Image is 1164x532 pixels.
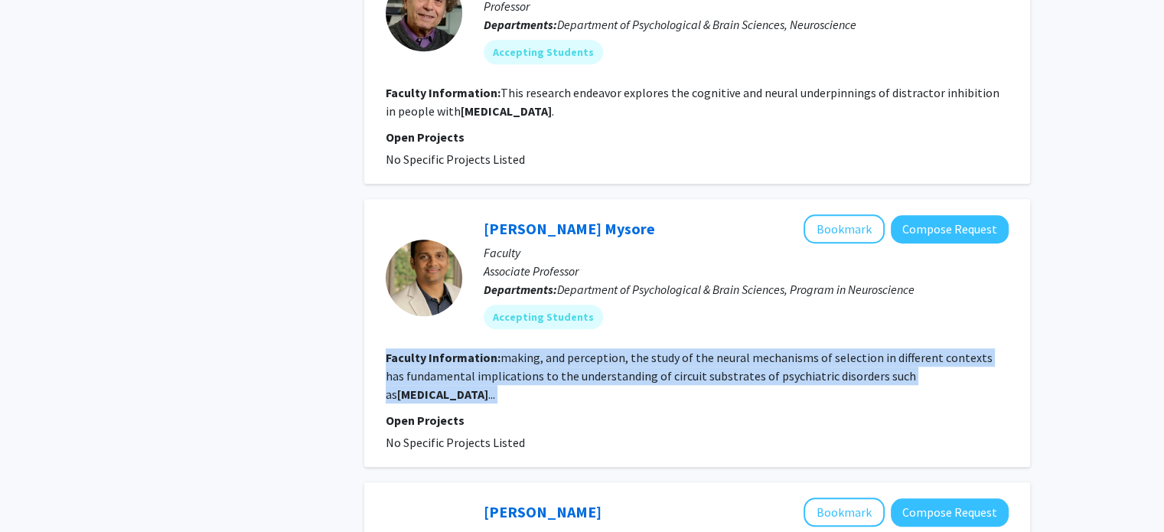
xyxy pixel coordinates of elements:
[386,411,1009,429] p: Open Projects
[484,40,603,64] mat-chip: Accepting Students
[484,219,655,238] a: [PERSON_NAME] Mysore
[484,305,603,329] mat-chip: Accepting Students
[484,282,557,297] b: Departments:
[557,282,915,297] span: Department of Psychological & Brain Sciences, Program in Neuroscience
[11,463,65,521] iframe: Chat
[386,350,993,402] fg-read-more: making, and perception, the study of the neural mechanisms of selection in different contexts has...
[891,215,1009,243] button: Compose Request to Shreesh Mysore
[804,214,885,243] button: Add Shreesh Mysore to Bookmarks
[484,243,1009,262] p: Faculty
[386,85,999,119] fg-read-more: This research endeavor explores the cognitive and neural underpinnings of distractor inhibition i...
[386,435,525,450] span: No Specific Projects Listed
[461,103,552,119] b: [MEDICAL_DATA]
[386,350,500,365] b: Faculty Information:
[557,17,856,32] span: Department of Psychological & Brain Sciences, Neuroscience
[484,262,1009,280] p: Associate Professor
[397,387,488,402] b: [MEDICAL_DATA]
[484,17,557,32] b: Departments:
[804,498,885,527] button: Add Emily Frosch to Bookmarks
[386,85,500,100] b: Faculty Information:
[891,498,1009,527] button: Compose Request to Emily Frosch
[386,128,1009,146] p: Open Projects
[386,152,525,167] span: No Specific Projects Listed
[484,502,602,521] a: [PERSON_NAME]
